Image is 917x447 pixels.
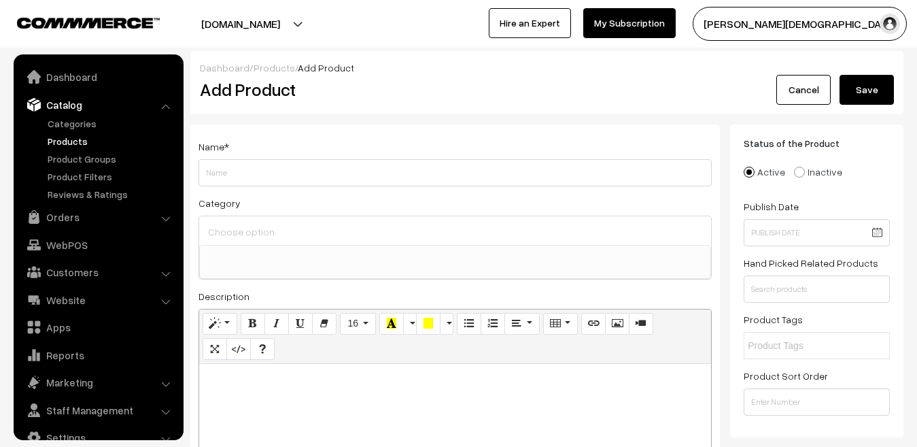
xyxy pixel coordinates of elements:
a: Catalog [17,93,179,117]
button: Picture [605,313,629,335]
button: Help [250,338,275,360]
span: Status of the Product [744,137,856,149]
button: Recent Color [379,313,404,335]
a: Orders [17,205,179,229]
img: user [880,14,900,34]
a: Products [44,134,179,148]
label: Name [198,139,229,154]
a: Hire an Expert [489,8,571,38]
button: Style [203,313,237,335]
label: Category [198,196,241,210]
button: [DOMAIN_NAME] [154,7,328,41]
a: Apps [17,315,179,340]
a: WebPOS [17,233,179,257]
button: Underline (CTRL+U) [288,313,313,335]
button: Remove Font Style (CTRL+\) [312,313,336,335]
h2: Add Product [200,79,715,100]
input: Product Tags [748,339,867,353]
input: Name [198,159,712,186]
button: Code View [226,338,251,360]
a: Products [254,62,295,73]
a: Reviews & Ratings [44,187,179,201]
label: Publish Date [744,199,799,214]
input: Search products [744,276,890,303]
a: Dashboard [200,62,249,73]
button: Table [543,313,578,335]
label: Hand Picked Related Products [744,256,878,270]
button: Italic (CTRL+I) [264,313,289,335]
a: Staff Management [17,398,179,423]
button: Bold (CTRL+B) [241,313,265,335]
button: Video [629,313,653,335]
button: Save [840,75,894,105]
button: More Color [440,313,453,335]
label: Product Tags [744,312,803,327]
input: Publish Date [744,219,890,246]
a: Marketing [17,370,179,395]
span: Add Product [298,62,354,73]
a: Reports [17,343,179,367]
button: Ordered list (CTRL+SHIFT+NUM8) [481,313,505,335]
button: More Color [403,313,417,335]
label: Inactive [794,165,842,179]
label: Active [744,165,785,179]
button: Full Screen [203,338,227,360]
button: Background Color [416,313,440,335]
div: / / [200,61,894,75]
a: Website [17,288,179,312]
a: Customers [17,260,179,284]
button: Link (CTRL+K) [581,313,606,335]
span: 16 [347,318,358,329]
a: COMMMERCE [17,14,136,30]
a: Product Groups [44,152,179,166]
a: Cancel [776,75,831,105]
input: Choose option [205,222,706,242]
button: Paragraph [504,313,539,335]
a: Categories [44,116,179,131]
a: Product Filters [44,169,179,184]
button: Font Size [340,313,376,335]
label: Product Sort Order [744,369,828,383]
label: Description [198,289,249,303]
img: COMMMERCE [17,18,160,28]
a: My Subscription [583,8,676,38]
input: Enter Number [744,388,890,416]
button: [PERSON_NAME][DEMOGRAPHIC_DATA] [693,7,907,41]
a: Dashboard [17,65,179,89]
button: Unordered list (CTRL+SHIFT+NUM7) [457,313,481,335]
